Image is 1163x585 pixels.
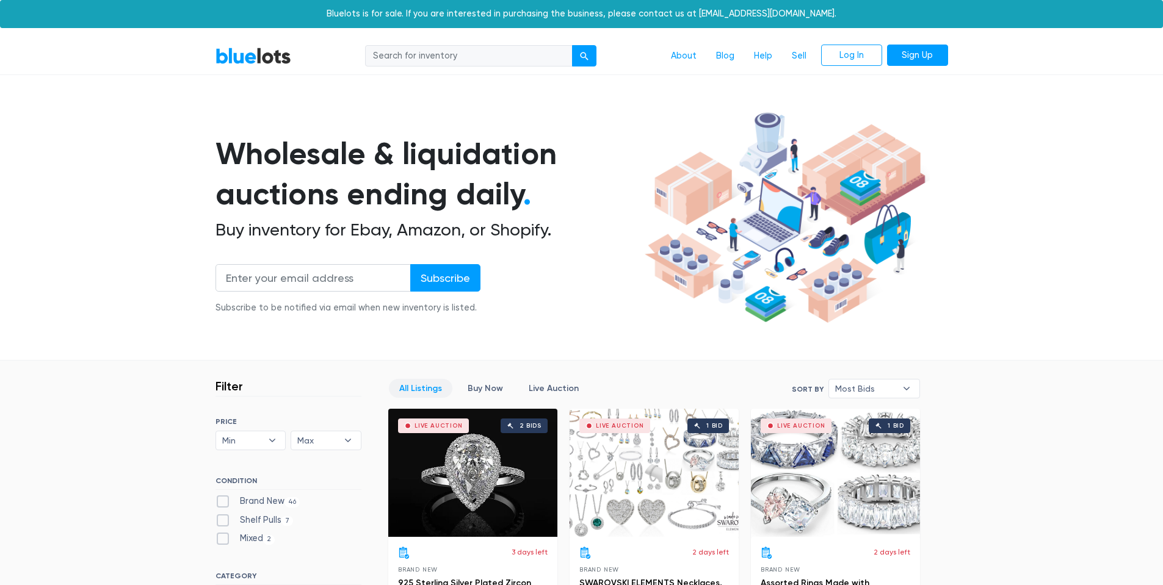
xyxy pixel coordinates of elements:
p: 2 days left [692,547,729,558]
input: Search for inventory [365,45,573,67]
div: 1 bid [706,423,723,429]
h6: CATEGORY [216,572,361,585]
span: . [523,176,531,212]
a: Live Auction 2 bids [388,409,557,537]
b: ▾ [259,431,285,450]
div: 1 bid [888,423,904,429]
div: Live Auction [415,423,463,429]
a: Help [744,45,782,68]
a: Blog [706,45,744,68]
a: Live Auction 1 bid [570,409,739,537]
p: 2 days left [874,547,910,558]
a: Live Auction 1 bid [751,409,920,537]
span: 2 [263,535,275,545]
label: Mixed [216,532,275,545]
span: Brand New [761,566,800,573]
h2: Buy inventory for Ebay, Amazon, or Shopify. [216,220,640,240]
span: Brand New [579,566,619,573]
h6: PRICE [216,417,361,426]
div: Live Auction [777,423,825,429]
a: BlueLots [216,47,291,65]
a: All Listings [389,379,452,398]
label: Brand New [216,495,300,508]
h3: Filter [216,379,243,393]
h1: Wholesale & liquidation auctions ending daily [216,134,640,215]
p: 3 days left [512,547,548,558]
a: About [661,45,706,68]
label: Sort By [792,384,824,395]
a: Sell [782,45,816,68]
span: 46 [284,497,300,507]
a: Sign Up [887,45,948,66]
b: ▾ [894,379,919,398]
h6: CONDITION [216,476,361,490]
b: ▾ [335,431,361,450]
span: Min [222,431,263,450]
div: Subscribe to be notified via email when new inventory is listed. [216,301,480,315]
div: 2 bids [520,423,542,429]
img: hero-ee84e7d0318cb26816c560f6b4441b76977f77a177738b4e94f68c95b2b83dbb.png [640,107,930,329]
a: Log In [821,45,882,66]
span: 7 [281,516,294,526]
span: Brand New [398,566,438,573]
span: Most Bids [835,379,896,398]
span: Max [297,431,338,450]
input: Subscribe [410,264,480,292]
label: Shelf Pulls [216,514,294,527]
a: Buy Now [457,379,513,398]
div: Live Auction [596,423,644,429]
a: Live Auction [518,379,589,398]
input: Enter your email address [216,264,411,292]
